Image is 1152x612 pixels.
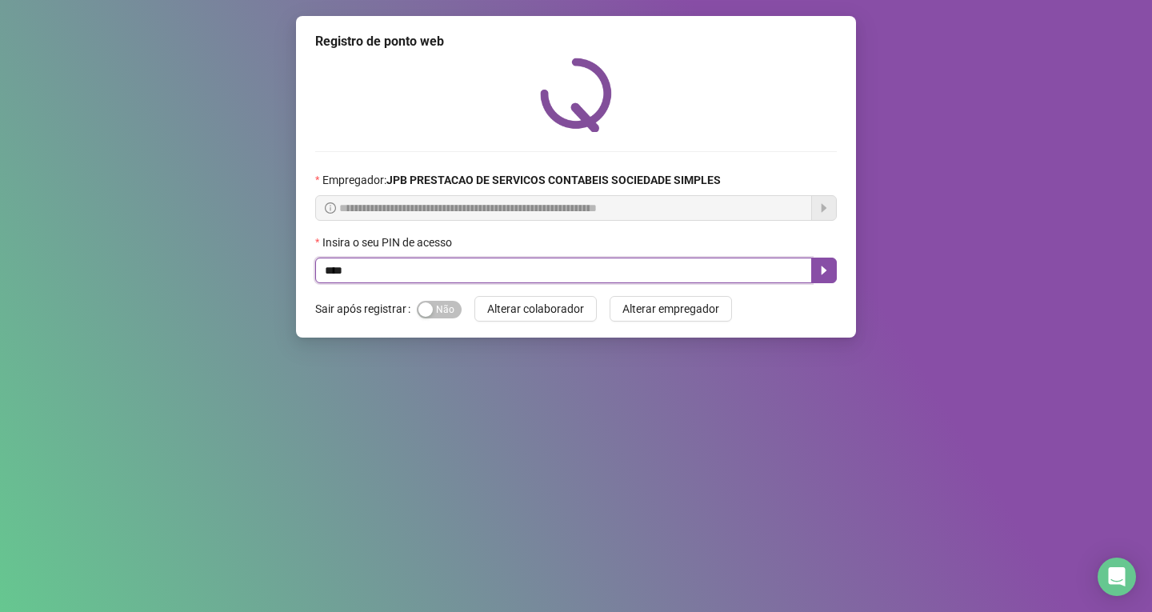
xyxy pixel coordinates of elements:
[386,174,721,186] strong: JPB PRESTACAO DE SERVICOS CONTABEIS SOCIEDADE SIMPLES
[325,202,336,214] span: info-circle
[474,296,597,322] button: Alterar colaborador
[315,32,837,51] div: Registro de ponto web
[322,171,721,189] span: Empregador :
[487,300,584,318] span: Alterar colaborador
[315,296,417,322] label: Sair após registrar
[315,234,462,251] label: Insira o seu PIN de acesso
[818,264,830,277] span: caret-right
[540,58,612,132] img: QRPoint
[622,300,719,318] span: Alterar empregador
[610,296,732,322] button: Alterar empregador
[1098,558,1136,596] div: Open Intercom Messenger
